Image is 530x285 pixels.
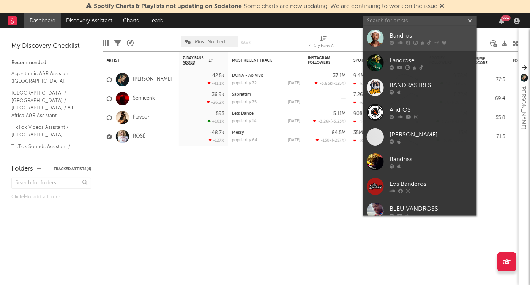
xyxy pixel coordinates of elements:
[390,180,473,189] div: Los Banderos
[390,32,473,41] div: Bandros
[308,32,339,54] div: 7-Day Fans Added (7-Day Fans Added)
[114,32,121,54] div: Filters
[363,16,477,26] input: Search for artists
[333,82,345,86] span: -125 %
[232,119,257,123] div: popularity: 14
[475,94,505,103] div: 69.4
[61,13,118,28] a: Discovery Assistant
[315,81,346,86] div: ( )
[11,42,91,51] div: My Discovery Checklist
[133,133,145,140] a: ROSÉ
[127,32,134,54] div: A&R Pipeline
[207,100,224,105] div: -26.2 %
[308,56,334,65] div: Instagram Followers
[232,74,263,78] a: DONA - Ao Vivo
[363,174,477,199] a: Los Banderos
[107,58,164,63] div: Artist
[118,13,144,28] a: Charts
[363,149,477,174] a: Bandriss
[11,70,84,85] a: Algorithmic A&R Assistant ([GEOGRAPHIC_DATA])
[353,138,370,143] div: -842k
[353,111,365,116] div: 908k
[133,114,150,121] a: Flavour
[232,138,257,142] div: popularity: 64
[216,111,224,116] div: 593
[288,100,300,104] div: [DATE]
[11,142,84,158] a: TikTok Sounds Assistant / [GEOGRAPHIC_DATA]
[475,56,494,65] div: Jump Score
[321,139,332,143] span: -130k
[353,119,367,124] div: -14k
[232,112,254,116] a: Lets Dance
[390,81,473,90] div: BANDRASTRES
[333,111,346,116] div: 5.11M
[24,13,61,28] a: Dashboard
[183,56,207,65] span: 7-Day Fans Added
[208,119,224,124] div: +101 %
[241,41,251,45] button: Save
[11,123,84,139] a: TikTok Videos Assistant / [GEOGRAPHIC_DATA]
[363,100,477,125] a: AndrOS
[232,112,300,116] div: Lets Dance
[232,74,300,78] div: DONA - Ao Vivo
[363,75,477,100] a: BANDRASTRES
[390,130,473,139] div: [PERSON_NAME]
[353,58,410,63] div: Spotify Monthly Listeners
[144,13,168,28] a: Leads
[212,73,224,78] div: 42.5k
[333,139,345,143] span: -257 %
[353,81,371,86] div: -52.9k
[94,3,437,9] span: : Some charts are now updating. We are continuing to work on the issue
[318,120,331,124] span: -3.26k
[232,81,257,85] div: popularity: 72
[390,56,473,65] div: Landrose
[353,100,371,105] div: -67.8k
[232,131,300,135] div: Messy
[519,85,528,130] div: [PERSON_NAME]
[440,3,444,9] span: Dismiss
[232,93,251,97] a: Sabrettim
[363,51,477,75] a: Landrose
[475,113,505,122] div: 55.8
[11,165,33,174] div: Folders
[209,138,224,143] div: -127 %
[308,42,339,51] div: 7-Day Fans Added (7-Day Fans Added)
[353,73,365,78] div: 9.4M
[103,32,109,54] div: Edit Columns
[133,76,172,83] a: [PERSON_NAME]
[11,178,91,189] input: Search for folders...
[288,138,300,142] div: [DATE]
[313,119,346,124] div: ( )
[353,92,367,97] div: 7.26M
[390,204,473,214] div: BLEU VANDROSS
[316,138,346,143] div: ( )
[208,81,224,86] div: -41.1 %
[232,100,257,104] div: popularity: 75
[390,106,473,115] div: AndrOS
[499,18,504,24] button: 99+
[11,59,91,68] div: Recommended
[133,95,155,102] a: Semicenk
[288,81,300,85] div: [DATE]
[232,93,300,97] div: Sabrettim
[232,131,244,135] a: Messy
[475,75,505,84] div: 72.5
[475,132,505,141] div: 71.5
[501,15,511,21] div: 99 +
[195,40,225,44] span: Most Notified
[210,130,224,135] div: -48.7k
[332,130,346,135] div: 84.5M
[94,3,242,9] span: Spotify Charts & Playlists not updating on Sodatone
[363,199,477,223] a: BLEU VANDROSS
[11,89,84,119] a: [GEOGRAPHIC_DATA] / [GEOGRAPHIC_DATA] / [GEOGRAPHIC_DATA] / All Africa A&R Assistant
[232,58,289,63] div: Most Recent Track
[363,125,477,149] a: [PERSON_NAME]
[11,193,91,202] div: Click to add a folder.
[363,26,477,51] a: Bandros
[54,167,91,171] button: Tracked Artists(4)
[288,119,300,123] div: [DATE]
[320,82,332,86] span: -3.83k
[390,155,473,164] div: Bandriss
[212,92,224,97] div: 36.9k
[353,130,363,135] div: 35M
